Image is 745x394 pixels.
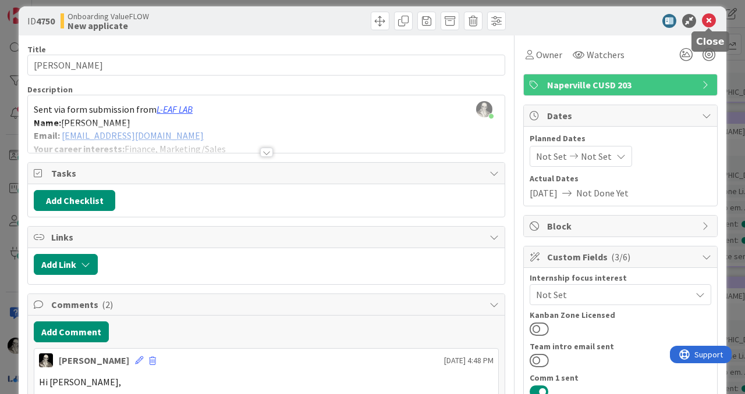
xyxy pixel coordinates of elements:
span: ID [27,14,55,28]
span: Owner [536,48,562,62]
div: Team intro email sent [530,342,711,350]
button: Add Comment [34,321,109,342]
span: Planned Dates [530,132,711,145]
b: New applicate [68,21,149,30]
div: Kanban Zone Licensed [530,311,711,319]
span: Block [547,219,696,233]
span: Not Set [536,149,567,163]
span: Hi [PERSON_NAME], [39,376,121,388]
span: Naperville CUSD 203 [547,78,696,92]
span: Not Set [536,288,691,302]
b: 4750 [36,15,55,27]
span: Description [27,84,73,95]
span: Support [24,2,53,16]
a: L-EAF LAB [157,103,193,115]
div: [PERSON_NAME] [59,353,129,367]
h5: Close [696,36,725,47]
button: Add Link [34,254,98,275]
img: WS [39,353,53,367]
span: Custom Fields [547,250,696,264]
div: Comm 1 sent [530,374,711,382]
img: 5slRnFBaanOLW26e9PW3UnY7xOjyexml.jpeg [476,101,492,117]
span: [DATE] [530,186,558,200]
span: ( 3/6 ) [611,251,630,263]
strong: Name: [34,117,61,128]
label: Title [27,44,46,55]
button: Add Checklist [34,190,115,211]
span: [DATE] 4:48 PM [444,354,494,367]
span: Tasks [51,166,484,180]
div: Internship focus interest [530,274,711,282]
span: Sent via form submission from [34,103,157,115]
input: type card name here... [27,55,505,76]
span: Onboarding ValueFLOW [68,12,149,21]
span: Watchers [587,48,625,62]
span: Not Done Yet [576,186,629,200]
span: Links [51,230,484,244]
span: Comments [51,298,484,311]
span: [PERSON_NAME] [61,117,130,128]
span: Dates [547,109,696,123]
span: Not Set [581,149,612,163]
span: Actual Dates [530,173,711,185]
span: ( 2 ) [102,299,113,310]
